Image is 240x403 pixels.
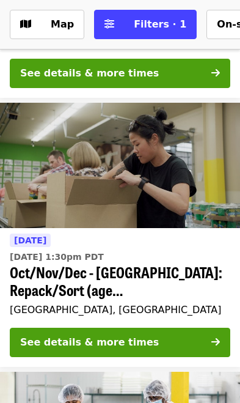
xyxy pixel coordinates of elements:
[20,66,159,81] div: See details & more times
[20,335,159,350] div: See details & more times
[134,19,186,31] span: Filters · 1
[211,336,220,348] i: arrow-right icon
[10,264,230,299] span: Oct/Nov/Dec - [GEOGRAPHIC_DATA]: Repack/Sort (age [DEMOGRAPHIC_DATA]+)
[10,10,84,40] button: Show map view
[211,67,220,79] i: arrow-right icon
[10,304,230,316] div: [GEOGRAPHIC_DATA], [GEOGRAPHIC_DATA]
[10,251,104,264] time: [DATE] 1:30pm PDT
[14,235,46,245] span: [DATE]
[94,10,197,40] button: Filters (1 selected)
[104,19,114,31] i: sliders-h icon
[10,59,230,88] button: See details & more times
[10,328,230,357] button: See details & more times
[20,19,31,31] i: map icon
[51,19,74,31] span: Map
